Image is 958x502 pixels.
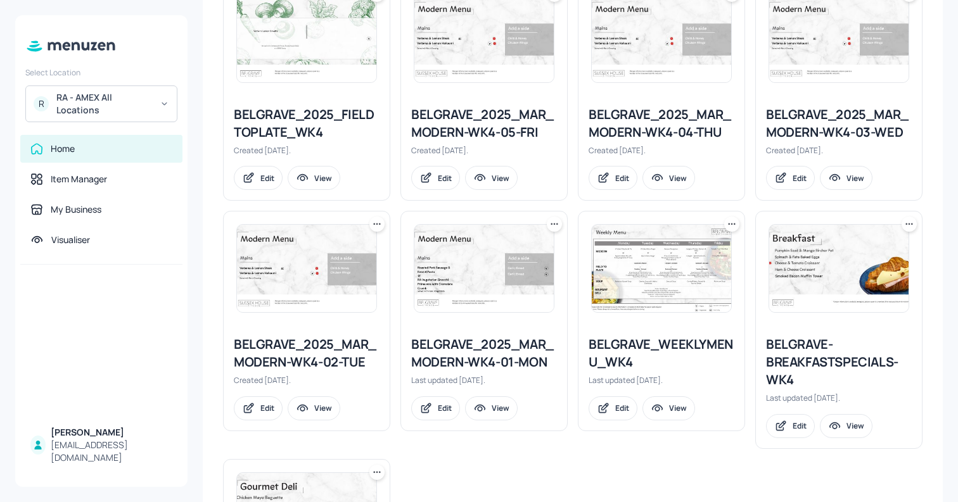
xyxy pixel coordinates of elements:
[846,173,864,184] div: View
[589,145,734,156] div: Created [DATE].
[234,145,380,156] div: Created [DATE].
[260,403,274,413] div: Edit
[793,173,807,184] div: Edit
[234,336,380,371] div: BELGRAVE_2025_MAR_MODERN-WK4-02-TUE
[411,145,557,156] div: Created [DATE].
[314,173,332,184] div: View
[766,106,912,141] div: BELGRAVE_2025_MAR_MODERN-WK4-03-WED
[51,426,172,439] div: [PERSON_NAME]
[669,403,687,413] div: View
[234,106,380,141] div: BELGRAVE_2025_FIELDTOPLATE_WK4
[411,336,557,371] div: BELGRAVE_2025_MAR_MODERN-WK4-01-MON
[234,375,380,386] div: Created [DATE].
[51,142,75,155] div: Home
[615,173,629,184] div: Edit
[793,420,807,431] div: Edit
[589,106,734,141] div: BELGRAVE_2025_MAR_MODERN-WK4-04-THU
[492,173,509,184] div: View
[438,173,452,184] div: Edit
[766,336,912,389] div: BELGRAVE-BREAKFASTSPECIALS-WK4
[615,403,629,413] div: Edit
[56,91,152,116] div: RA - AMEX All Locations
[34,96,49,111] div: R
[25,67,177,78] div: Select Location
[592,225,731,312] img: 2025-10-03-1759507931087t4jodrlx07p.jpeg
[260,173,274,184] div: Edit
[51,173,107,185] div: Item Manager
[237,225,376,312] img: 2025-07-04-17516403024860pdffleal79.jpeg
[51,234,90,246] div: Visualiser
[766,392,912,403] div: Last updated [DATE].
[669,173,687,184] div: View
[411,106,557,141] div: BELGRAVE_2025_MAR_MODERN-WK4-05-FRI
[769,225,909,312] img: 2025-05-02-1746171249841i2rgwzgbmnq.jpeg
[314,403,332,413] div: View
[589,336,734,371] div: BELGRAVE_WEEKLYMENU_WK4
[492,403,509,413] div: View
[589,375,734,386] div: Last updated [DATE].
[411,375,557,386] div: Last updated [DATE].
[438,403,452,413] div: Edit
[766,145,912,156] div: Created [DATE].
[414,225,554,312] img: 2025-07-07-17518816731982tg0zp4wfzq.jpeg
[51,203,101,216] div: My Business
[846,420,864,431] div: View
[51,439,172,464] div: [EMAIL_ADDRESS][DOMAIN_NAME]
